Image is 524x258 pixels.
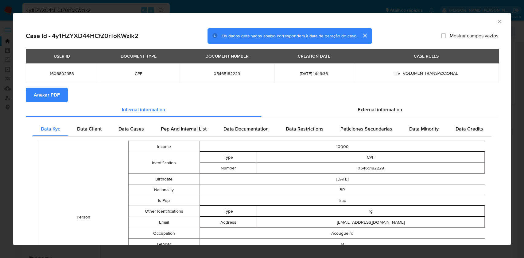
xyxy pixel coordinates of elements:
span: Data Restrictions [286,125,324,132]
span: Data Minority [409,125,439,132]
td: Birthdate [128,174,200,184]
span: CPF [105,71,172,76]
span: Data Kyc [41,125,60,132]
span: [DATE] 14:16:36 [282,71,346,76]
h2: Case Id - 4y1HZYXD44HCfZ0rToKWzlk2 [26,32,138,40]
span: 1606802953 [33,71,91,76]
span: Anexar PDF [34,88,60,102]
span: HV_VOLUMEN TRANSACCIONAL [394,70,458,76]
button: cerrar [357,28,372,43]
td: M [200,239,485,249]
span: Data Credits [456,125,483,132]
div: DOCUMENT TYPE [117,51,160,61]
span: Mostrar campos vazios [450,33,498,39]
td: rg [257,206,485,217]
div: Detailed internal info [32,122,492,136]
span: Data Client [77,125,102,132]
td: Other Identifications [128,206,200,217]
span: Internal information [122,106,165,113]
span: Pep And Internal List [161,125,207,132]
button: Fechar a janela [497,18,502,24]
span: Peticiones Secundarias [340,125,392,132]
td: BR [200,184,485,195]
div: closure-recommendation-modal [13,13,511,245]
td: [EMAIL_ADDRESS][DOMAIN_NAME] [257,217,485,228]
span: Data Cases [118,125,144,132]
span: 05465182229 [187,71,267,76]
td: Gender [128,239,200,249]
div: CREATION DATE [294,51,334,61]
td: Nationality [128,184,200,195]
span: External information [358,106,402,113]
td: Type [200,206,257,217]
span: Os dados detalhados abaixo correspondem à data de geração do caso. [222,33,357,39]
td: CPF [257,152,485,163]
button: Anexar PDF [26,88,68,102]
div: Detailed info [26,102,498,117]
td: Acougueiro [200,228,485,239]
input: Mostrar campos vazios [441,33,446,38]
div: DOCUMENT NUMBER [202,51,252,61]
td: Email [128,217,200,228]
td: Number [200,163,257,173]
td: Income [128,141,200,152]
td: 05465182229 [257,163,485,173]
td: Occupation [128,228,200,239]
td: Type [200,152,257,163]
td: Identification [128,152,200,174]
td: Address [200,217,257,228]
span: Data Documentation [223,125,269,132]
td: Is Pep [128,195,200,206]
td: 10000 [200,141,485,152]
td: true [200,195,485,206]
div: USER ID [50,51,74,61]
div: CASE RULES [410,51,442,61]
td: [DATE] [200,174,485,184]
